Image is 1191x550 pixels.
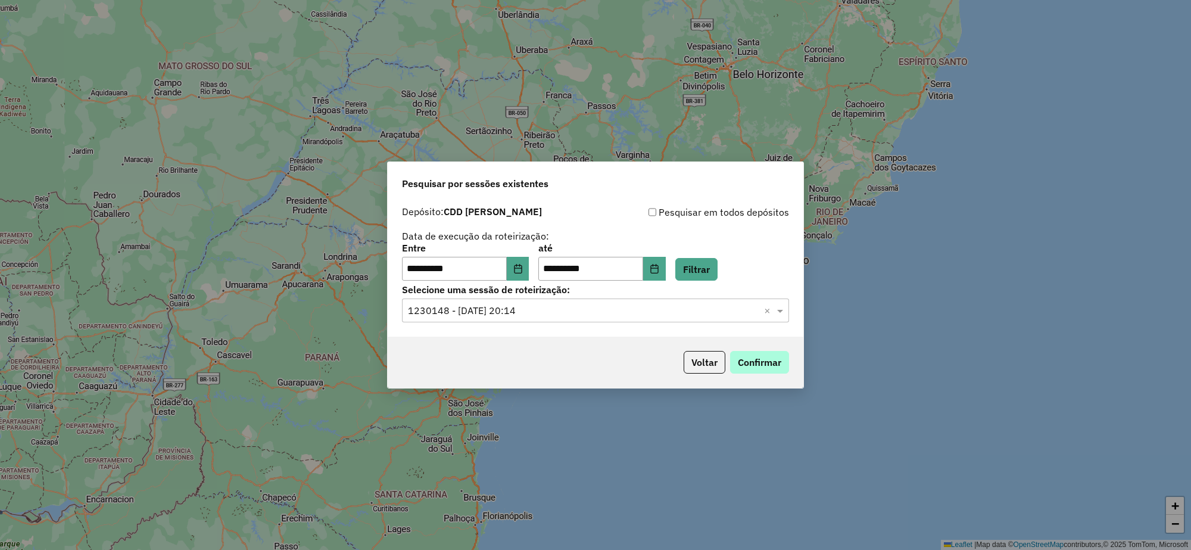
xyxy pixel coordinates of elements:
label: Selecione uma sessão de roteirização: [402,282,789,297]
button: Choose Date [643,257,666,281]
div: Pesquisar em todos depósitos [595,205,789,219]
button: Confirmar [730,351,789,374]
button: Voltar [684,351,725,374]
span: Clear all [764,303,774,318]
button: Choose Date [507,257,529,281]
strong: CDD [PERSON_NAME] [444,206,542,217]
label: Data de execução da roteirização: [402,229,549,243]
label: Entre [402,241,529,255]
span: Pesquisar por sessões existentes [402,176,548,191]
label: Depósito: [402,204,542,219]
label: até [538,241,665,255]
button: Filtrar [675,258,718,281]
